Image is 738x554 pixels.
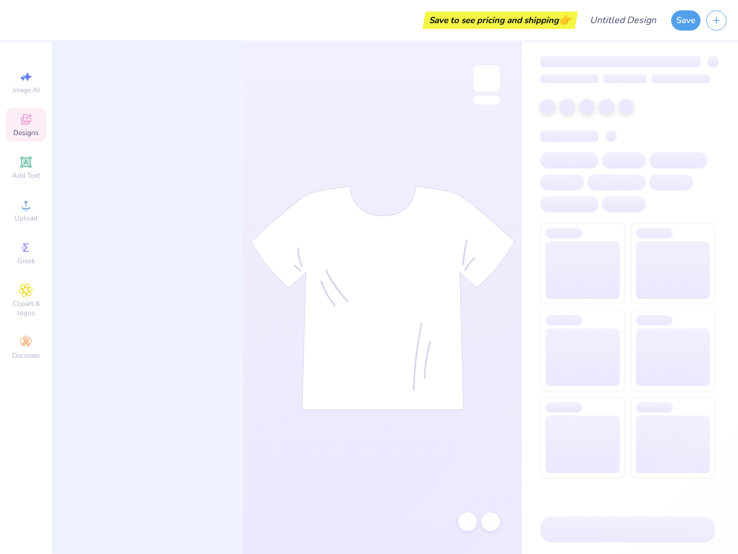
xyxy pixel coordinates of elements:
[251,186,515,410] img: tee-skeleton.svg
[426,12,575,29] div: Save to see pricing and shipping
[12,351,40,360] span: Decorate
[581,9,665,32] input: Untitled Design
[13,128,39,137] span: Designs
[12,171,40,180] span: Add Text
[13,85,40,95] span: Image AI
[671,10,701,31] button: Save
[6,299,46,317] span: Clipart & logos
[559,13,571,27] span: 👉
[14,214,37,223] span: Upload
[17,256,35,265] span: Greek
